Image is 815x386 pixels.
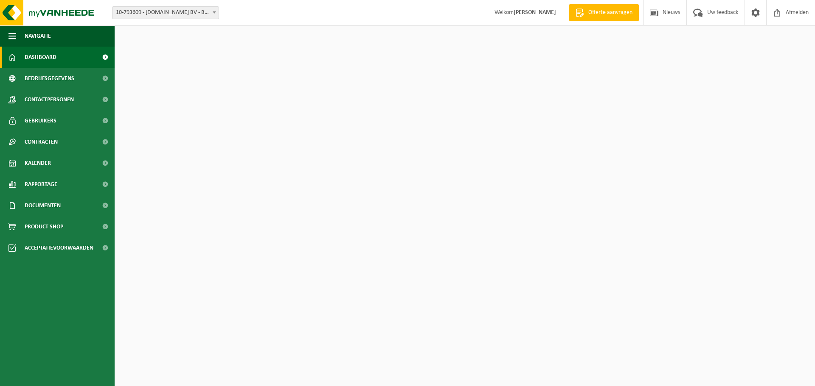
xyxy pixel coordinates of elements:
span: Contracten [25,131,58,153]
span: Contactpersonen [25,89,74,110]
span: Documenten [25,195,61,216]
span: Acceptatievoorwaarden [25,237,93,258]
span: Navigatie [25,25,51,47]
strong: [PERSON_NAME] [514,9,556,16]
span: 10-793609 - L.E.CARS BV - BAASRODE [112,7,219,19]
span: Product Shop [25,216,63,237]
span: Offerte aanvragen [586,8,635,17]
span: Gebruikers [25,110,56,131]
span: Bedrijfsgegevens [25,68,74,89]
span: Dashboard [25,47,56,68]
a: Offerte aanvragen [569,4,639,21]
span: Kalender [25,153,51,174]
span: Rapportage [25,174,57,195]
span: 10-793609 - L.E.CARS BV - BAASRODE [112,6,219,19]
